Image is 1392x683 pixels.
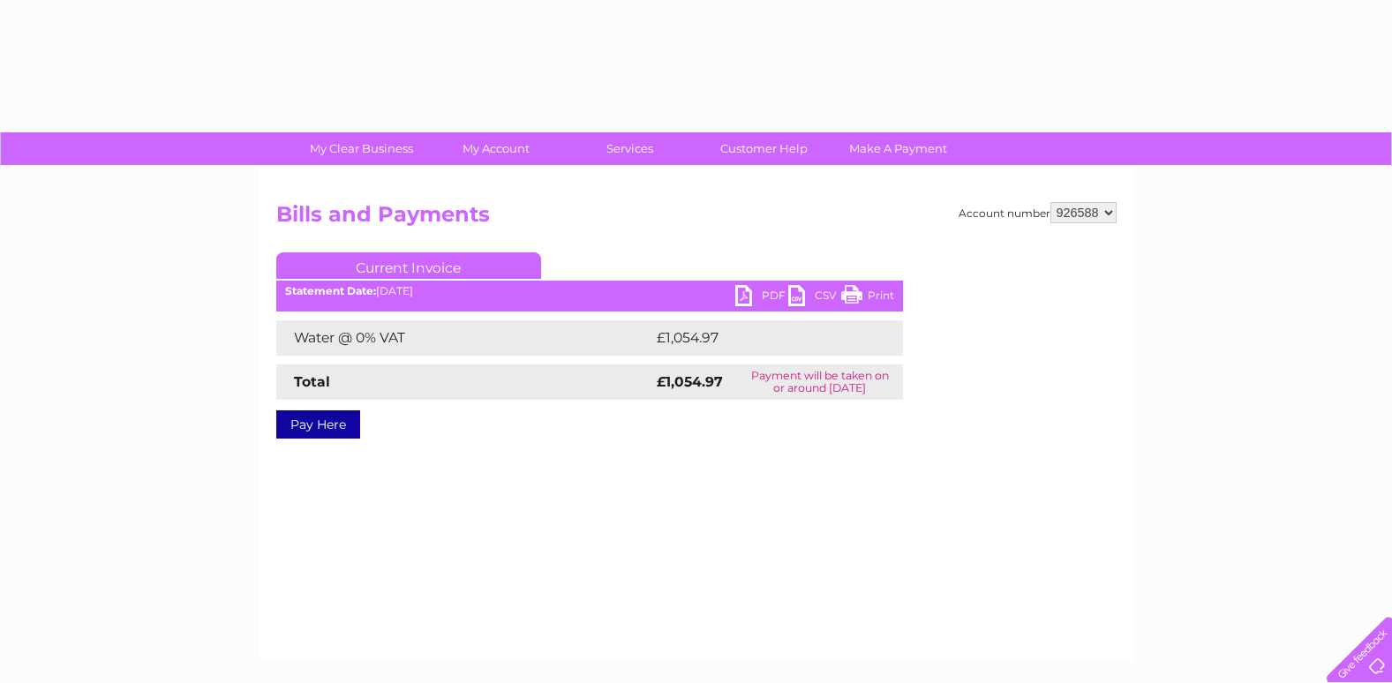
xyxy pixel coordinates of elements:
td: £1,054.97 [652,320,875,356]
div: Account number [959,202,1117,223]
strong: £1,054.97 [657,373,723,390]
a: Services [557,132,703,165]
a: Current Invoice [276,252,541,279]
strong: Total [294,373,330,390]
a: My Clear Business [289,132,434,165]
a: Print [841,285,894,311]
a: Customer Help [691,132,837,165]
a: Make A Payment [825,132,971,165]
a: PDF [735,285,788,311]
td: Payment will be taken on or around [DATE] [737,364,903,400]
b: Statement Date: [285,284,376,297]
div: [DATE] [276,285,903,297]
a: My Account [423,132,568,165]
h2: Bills and Payments [276,202,1117,236]
a: CSV [788,285,841,311]
td: Water @ 0% VAT [276,320,652,356]
a: Pay Here [276,410,360,439]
